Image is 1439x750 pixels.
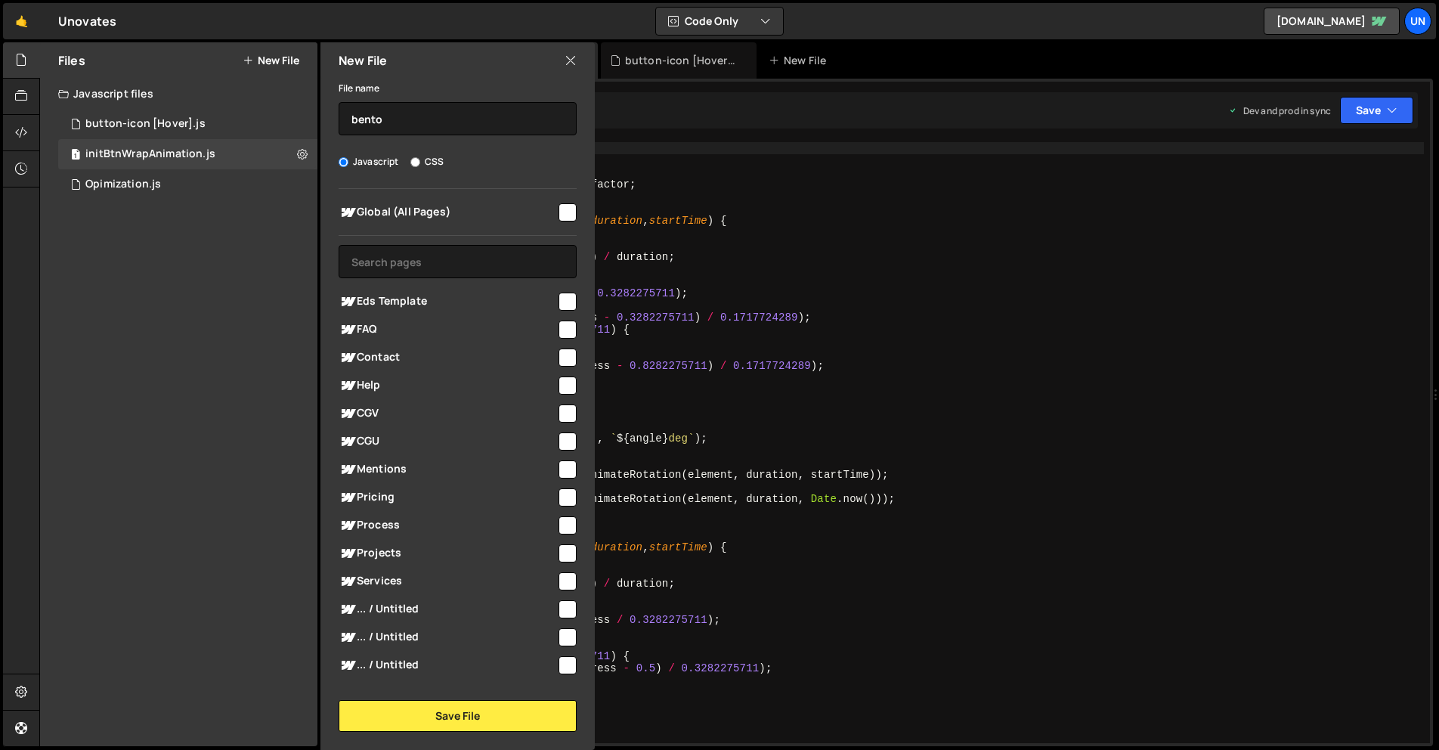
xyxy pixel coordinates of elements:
span: Global (All Pages) [339,203,556,222]
input: CSS [410,157,420,167]
label: Javascript [339,154,399,169]
span: ... / Untitled [339,656,556,674]
div: Javascript files [40,79,317,109]
div: button-icon [Hover].js [85,117,206,131]
a: 🤙 [3,3,40,39]
span: Projects [339,544,556,562]
div: Opimization.js [85,178,161,191]
span: Help [339,377,556,395]
span: Eds Template [339,293,556,311]
span: ... / Untitled [339,600,556,618]
span: Process [339,516,556,535]
span: Contact [339,349,556,367]
span: 1 [71,150,80,162]
input: Name [339,102,577,135]
div: 16819/45959.js [58,109,317,139]
h2: New File [339,52,387,69]
button: Save File [339,700,577,732]
label: File name [339,81,379,96]
div: Unovates [58,12,116,30]
label: CSS [410,154,444,169]
input: Javascript [339,157,348,167]
span: CGV [339,404,556,423]
button: Save [1340,97,1413,124]
span: Mentions [339,460,556,479]
button: Code Only [656,8,783,35]
div: 16819/46216.js [58,139,317,169]
span: FAQ [339,321,556,339]
div: initBtnWrapAnimation.js [85,147,215,161]
span: ... / Untitled [339,628,556,646]
div: button-icon [Hover].js [625,53,738,68]
button: New File [243,54,299,67]
span: CGU [339,432,556,451]
h2: Files [58,52,85,69]
a: Un [1404,8,1431,35]
div: 16819/46554.js [58,169,317,200]
span: Services [339,572,556,590]
input: Search pages [339,245,577,278]
span: Pricing [339,488,556,507]
a: [DOMAIN_NAME] [1264,8,1400,35]
div: New File [769,53,832,68]
div: Dev and prod in sync [1228,104,1331,117]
